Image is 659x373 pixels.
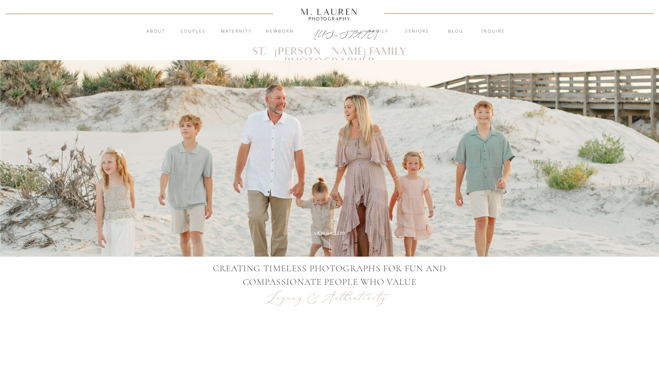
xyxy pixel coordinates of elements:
p: CREATING TIMELESS PHOTOGRAPHS FOR FUN AND COMPASSIONATE PEOPLE WHO VALUE [211,262,448,289]
a: Family [360,28,397,35]
a: inquire [475,28,512,35]
a: View Gallery [306,230,354,237]
a: Newborn [261,28,299,35]
a: About [143,28,170,35]
h1: St. [PERSON_NAME] Family Photographer [222,47,438,57]
a: Maternity [217,28,255,35]
a: blog [437,28,475,35]
a: Photography [298,17,362,20]
a: Couples [175,28,212,35]
p: Legacy & Authenticity [266,289,393,306]
a: M. Lauren [280,8,379,16]
a: [US_STATE] [314,28,346,37]
a: Seniors [398,28,436,35]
